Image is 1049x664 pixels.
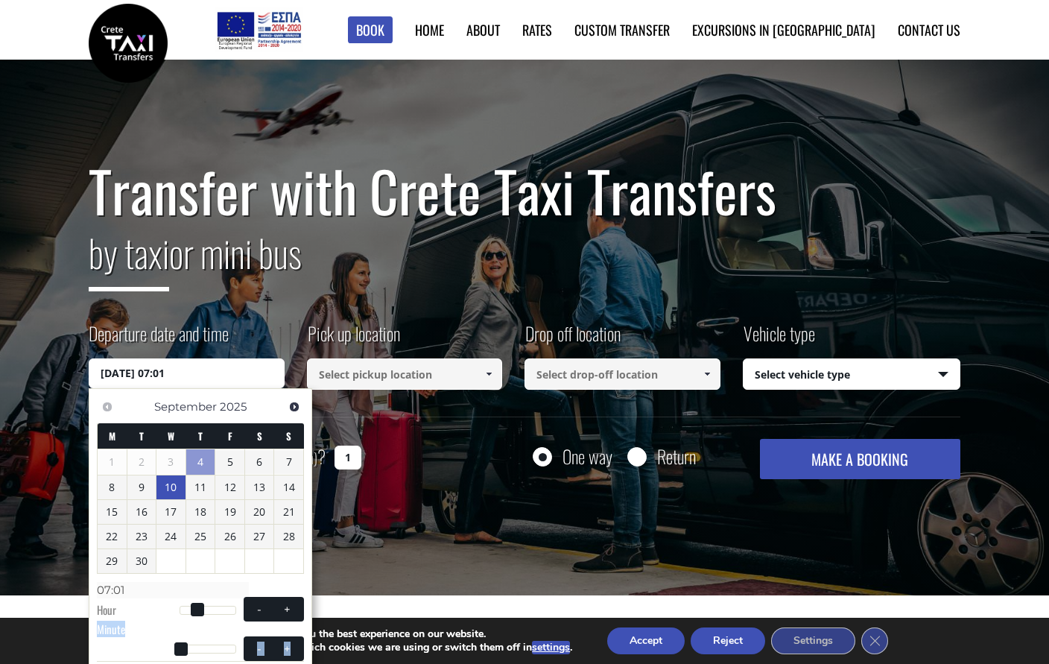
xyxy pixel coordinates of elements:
button: + [274,602,301,616]
a: 17 [156,500,186,524]
button: - [246,642,273,656]
a: 7 [274,450,303,474]
a: 4 [186,449,215,475]
a: Rates [522,20,552,39]
p: We are using cookies to give you the best experience on our website. [158,627,572,641]
a: 5 [215,450,244,474]
a: Next [284,396,304,417]
span: 3 [156,450,186,474]
a: Previous [97,396,117,417]
a: 29 [98,549,127,573]
a: 13 [245,475,274,499]
a: 14 [274,475,303,499]
a: 27 [245,525,274,548]
span: Monday [109,429,115,443]
label: Departure date and time [89,320,229,358]
label: Pick up location [307,320,400,358]
input: Select drop-off location [524,358,720,390]
a: 26 [215,525,244,548]
a: Show All Items [477,358,501,390]
a: Crete Taxi Transfers | Safe Taxi Transfer Services from to Heraklion Airport, Chania Airport, Ret... [89,34,168,49]
a: 21 [274,500,303,524]
a: 23 [127,525,156,548]
a: 8 [98,475,127,499]
span: Wednesday [168,429,174,443]
a: Book [348,16,393,44]
button: MAKE A BOOKING [760,439,960,479]
a: 11 [186,475,215,499]
button: settings [532,641,570,654]
a: 9 [127,475,156,499]
button: Accept [607,627,685,654]
img: e-bannersEUERDF180X90.jpg [215,7,303,52]
a: About [466,20,500,39]
a: 10 [156,475,186,499]
dt: Hour [97,602,180,622]
a: 30 [127,549,156,573]
a: 19 [215,500,244,524]
span: Tuesday [139,429,144,443]
label: Drop off location [524,320,621,358]
p: You can find out more about which cookies we are using or switch them off in . [158,641,572,654]
label: Vehicle type [743,320,815,358]
span: Select vehicle type [744,359,960,391]
span: Previous [101,401,113,413]
a: 22 [98,525,127,548]
span: Thursday [198,429,203,443]
span: 2025 [220,399,247,414]
span: 1 [98,450,127,474]
a: Contact us [898,20,960,39]
span: Friday [228,429,232,443]
span: by taxi [89,224,169,291]
a: 20 [245,500,274,524]
span: 2 [127,450,156,474]
a: 6 [245,450,274,474]
input: Select pickup location [307,358,503,390]
a: Excursions in [GEOGRAPHIC_DATA] [692,20,875,39]
button: Reject [691,627,765,654]
label: One way [562,447,612,466]
h2: or mini bus [89,222,960,303]
a: 25 [186,525,215,548]
a: 24 [156,525,186,548]
span: Sunday [286,429,291,443]
span: Next [288,401,300,413]
a: 18 [186,500,215,524]
a: 15 [98,500,127,524]
a: Home [415,20,444,39]
a: Show All Items [694,358,719,390]
a: 12 [215,475,244,499]
dt: Minute [97,622,180,641]
button: - [246,602,273,616]
button: + [274,642,301,656]
button: Close GDPR Cookie Banner [861,627,888,654]
button: Settings [771,627,855,654]
a: 28 [274,525,303,548]
img: Crete Taxi Transfers | Safe Taxi Transfer Services from to Heraklion Airport, Chania Airport, Ret... [89,4,168,83]
label: Return [657,447,696,466]
a: Custom Transfer [574,20,670,39]
h1: Transfer with Crete Taxi Transfers [89,159,960,222]
a: 16 [127,500,156,524]
span: Saturday [257,429,262,443]
span: September [154,399,217,414]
